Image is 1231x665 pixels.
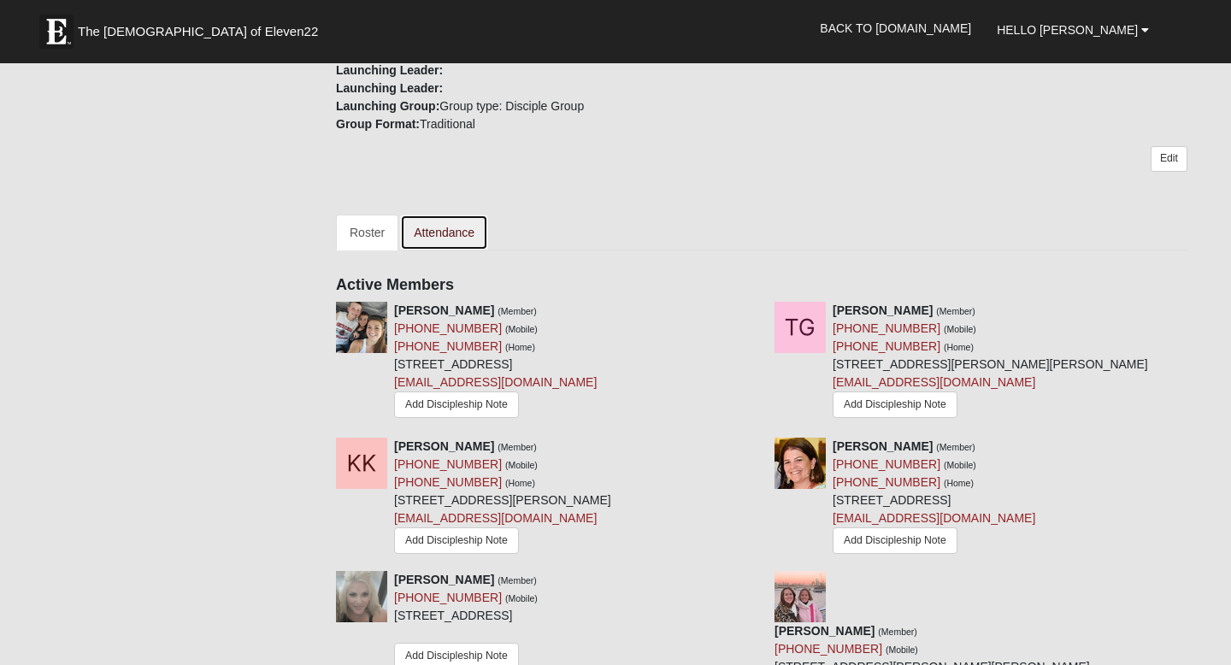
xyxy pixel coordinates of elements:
small: (Member) [498,442,537,452]
small: (Member) [498,306,537,316]
a: Roster [336,215,398,250]
a: Add Discipleship Note [394,527,519,554]
small: (Home) [944,342,974,352]
a: Add Discipleship Note [394,391,519,418]
a: [EMAIL_ADDRESS][DOMAIN_NAME] [394,375,597,389]
strong: [PERSON_NAME] [775,624,875,638]
a: [PHONE_NUMBER] [394,475,502,489]
strong: [PERSON_NAME] [833,303,933,317]
strong: Launching Group: [336,99,439,113]
strong: [PERSON_NAME] [394,439,494,453]
a: Back to [DOMAIN_NAME] [807,7,984,50]
small: (Mobile) [944,324,976,334]
a: Attendance [400,215,488,250]
a: [PHONE_NUMBER] [833,457,940,471]
div: [STREET_ADDRESS] [833,438,1035,558]
a: [PHONE_NUMBER] [394,591,502,604]
small: (Mobile) [944,460,976,470]
a: Edit [1151,146,1187,171]
strong: [PERSON_NAME] [833,439,933,453]
small: (Mobile) [505,324,538,334]
small: (Member) [878,627,917,637]
a: [EMAIL_ADDRESS][DOMAIN_NAME] [394,511,597,525]
small: (Member) [936,442,975,452]
a: Add Discipleship Note [833,391,957,418]
strong: [PERSON_NAME] [394,303,494,317]
a: [EMAIL_ADDRESS][DOMAIN_NAME] [833,511,1035,525]
a: [EMAIL_ADDRESS][DOMAIN_NAME] [833,375,1035,389]
a: [PHONE_NUMBER] [833,339,940,353]
span: Hello [PERSON_NAME] [997,23,1138,37]
strong: Group Format: [336,117,420,131]
h4: Active Members [336,276,1187,295]
a: Hello [PERSON_NAME] [984,9,1162,51]
small: (Mobile) [505,593,538,603]
small: (Home) [505,342,535,352]
small: (Member) [936,306,975,316]
a: [PHONE_NUMBER] [833,475,940,489]
span: The [DEMOGRAPHIC_DATA] of Eleven22 [78,23,318,40]
a: [PHONE_NUMBER] [394,321,502,335]
div: [STREET_ADDRESS] [394,302,597,422]
small: (Home) [505,478,535,488]
div: [STREET_ADDRESS][PERSON_NAME] [394,438,611,558]
a: The [DEMOGRAPHIC_DATA] of Eleven22 [31,6,373,49]
small: (Mobile) [505,460,538,470]
img: Eleven22 logo [39,15,74,49]
a: Add Discipleship Note [833,527,957,554]
div: [STREET_ADDRESS][PERSON_NAME][PERSON_NAME] [833,302,1148,425]
a: [PHONE_NUMBER] [833,321,940,335]
strong: Launching Leader: [336,63,443,77]
strong: Launching Leader: [336,81,443,95]
small: (Home) [944,478,974,488]
strong: [PERSON_NAME] [394,573,494,586]
a: [PHONE_NUMBER] [394,457,502,471]
a: [PHONE_NUMBER] [394,339,502,353]
small: (Member) [498,575,537,586]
